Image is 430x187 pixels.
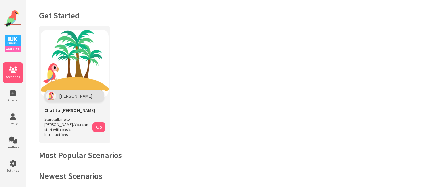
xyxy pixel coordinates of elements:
[44,107,96,113] span: Chat to [PERSON_NAME]
[39,150,416,161] h2: Most Popular Scenarios
[3,168,23,173] span: Settings
[59,93,92,99] span: [PERSON_NAME]
[46,92,56,100] img: Polly
[5,35,21,52] img: IUK Logo
[39,171,416,181] h2: Newest Scenarios
[3,98,23,102] span: Create
[44,117,89,137] span: Start talking to [PERSON_NAME]. You can start with basic introductions.
[39,10,416,21] h1: Get Started
[3,75,23,79] span: Scenarios
[3,145,23,149] span: Feedback
[3,121,23,126] span: Profile
[92,122,105,132] button: Go
[41,30,109,97] img: Chat with Polly
[4,10,21,27] img: Website Logo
